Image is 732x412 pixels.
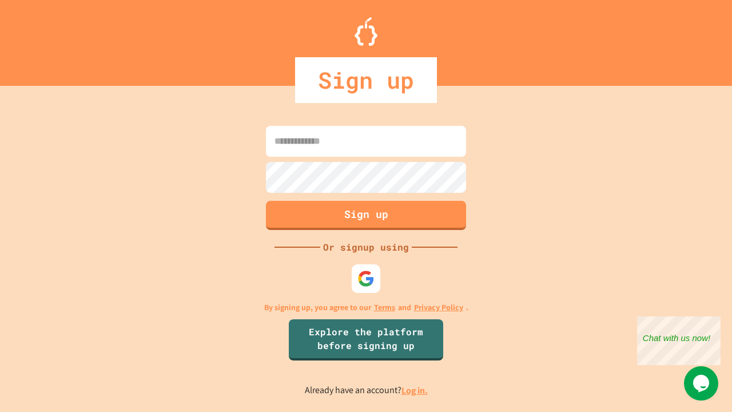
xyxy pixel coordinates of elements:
[684,366,721,401] iframe: chat widget
[357,270,375,287] img: google-icon.svg
[295,57,437,103] div: Sign up
[401,385,428,397] a: Log in.
[414,302,463,314] a: Privacy Policy
[264,302,468,314] p: By signing up, you agree to our and .
[320,240,412,254] div: Or signup using
[266,201,466,230] button: Sign up
[374,302,395,314] a: Terms
[289,319,443,360] a: Explore the platform before signing up
[637,316,721,365] iframe: chat widget
[305,383,428,398] p: Already have an account?
[355,17,377,46] img: Logo.svg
